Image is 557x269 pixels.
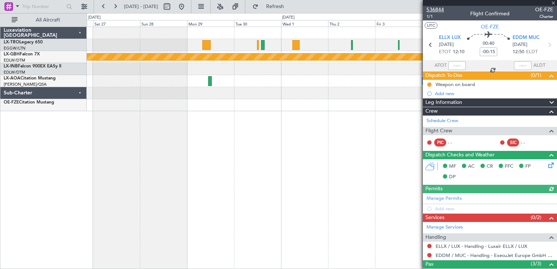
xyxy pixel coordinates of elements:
[4,64,61,69] a: LX-INBFalcon 900EX EASy II
[439,41,454,48] span: [DATE]
[507,139,519,147] div: SIC
[448,139,464,146] div: - -
[281,20,328,27] div: Wed 1
[436,81,475,87] div: Weapon on board
[282,15,295,21] div: [DATE]
[4,64,18,69] span: LX-INB
[513,48,524,56] span: 12:50
[436,243,527,249] a: ELLX / LUX - Handling - Luxair ELLX / LUX
[187,20,234,27] div: Mon 29
[531,260,541,268] span: (3/3)
[435,62,447,69] span: ATOT
[4,100,19,105] span: OE-FZE
[483,40,494,47] span: 00:40
[535,6,553,13] span: OE-FZE
[426,6,444,13] span: 536844
[531,214,541,221] span: (0/2)
[425,98,462,107] span: Leg Information
[513,34,540,42] span: EDDM MUC
[453,48,464,56] span: 12:10
[435,90,553,97] div: Add new
[140,20,187,27] div: Sun 28
[4,52,40,56] a: LX-GBHFalcon 7X
[4,40,19,44] span: LX-TRO
[93,20,140,27] div: Sat 27
[234,20,281,27] div: Tue 30
[436,252,553,258] a: EDDM / MUC - Handling - ExecuJet Europe GmbH EDDM / MUC
[19,17,77,23] span: All Aircraft
[521,139,537,146] div: - -
[124,3,158,10] span: [DATE] - [DATE]
[526,48,538,56] span: ELDT
[426,224,463,231] a: Manage Services
[249,1,293,12] button: Refresh
[4,70,25,75] a: EDLW/DTM
[449,163,456,170] span: MF
[260,4,291,9] span: Refresh
[439,48,451,56] span: ETOT
[425,233,446,242] span: Handling
[425,214,444,222] span: Services
[4,58,25,63] a: EDLW/DTM
[505,163,513,170] span: FFC
[425,107,438,116] span: Crew
[535,13,553,20] span: Charter
[434,139,446,147] div: PIC
[88,15,101,21] div: [DATE]
[22,1,64,12] input: Trip Number
[425,260,433,269] span: Pax
[425,71,462,80] span: Dispatch To-Dos
[513,41,527,48] span: [DATE]
[425,127,452,135] span: Flight Crew
[525,163,531,170] span: FP
[4,46,26,51] a: EGGW/LTN
[426,117,458,125] a: Schedule Crew
[449,174,456,181] span: DP
[425,151,495,159] span: Dispatch Checks and Weather
[468,163,475,170] span: AC
[470,10,510,17] div: Flight Confirmed
[4,52,20,56] span: LX-GBH
[8,14,79,26] button: All Aircraft
[439,34,461,42] span: ELLX LUX
[4,100,54,105] a: OE-FZECitation Mustang
[533,62,545,69] span: ALDT
[4,40,43,44] a: LX-TROLegacy 650
[4,76,56,81] a: LX-AOACitation Mustang
[4,82,47,87] a: [PERSON_NAME]/QSA
[328,20,375,27] div: Thu 2
[481,23,499,31] span: OE-FZE
[487,163,493,170] span: CR
[4,76,20,81] span: LX-AOA
[375,20,422,27] div: Fri 3
[531,71,541,79] span: (0/1)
